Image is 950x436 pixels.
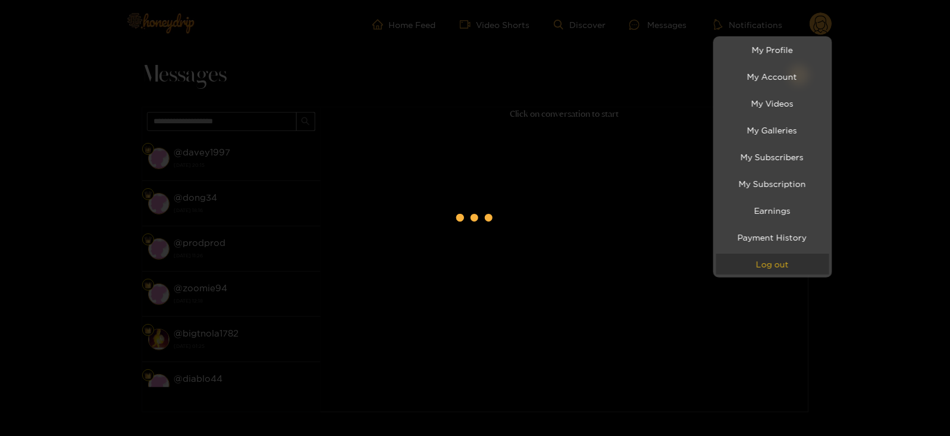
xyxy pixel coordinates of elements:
a: Earnings [716,200,829,221]
a: My Videos [716,93,829,114]
a: My Galleries [716,120,829,141]
a: My Subscription [716,173,829,194]
a: My Subscribers [716,147,829,167]
a: My Profile [716,39,829,60]
button: Log out [716,254,829,275]
a: My Account [716,66,829,87]
a: Payment History [716,227,829,248]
